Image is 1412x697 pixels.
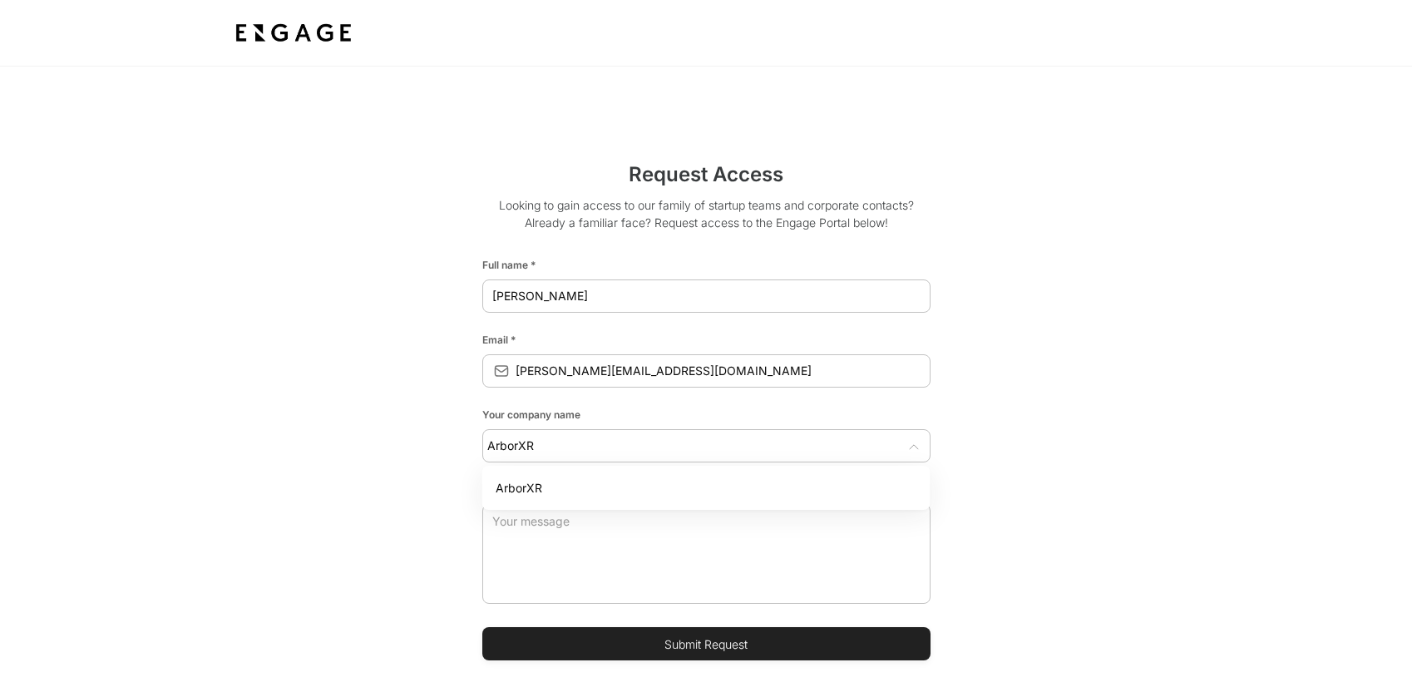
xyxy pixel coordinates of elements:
h2: Request Access [482,160,931,196]
button: Close [906,439,922,456]
li: ArborXR [482,472,931,503]
div: Your company name [482,401,931,423]
input: Your Name [482,281,931,311]
button: Submit Request [482,627,931,660]
img: bdf1fb74-1727-4ba0-a5bd-bc74ae9fc70b.jpeg [232,18,355,48]
p: Looking to gain access to our family of startup teams and corporate contacts? Already a familiar ... [482,196,931,245]
div: Email * [482,326,931,348]
div: Full name * [482,251,931,273]
input: Your email [516,356,931,386]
